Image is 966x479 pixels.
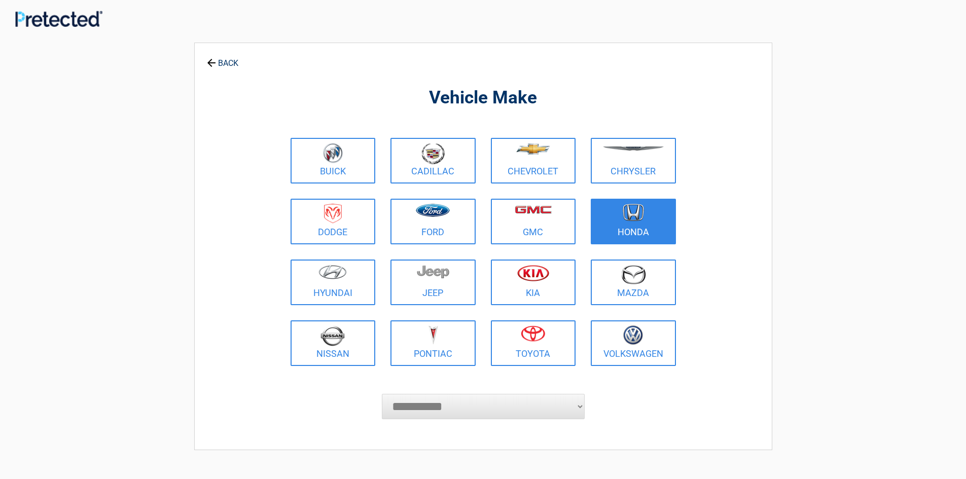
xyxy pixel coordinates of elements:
[291,199,376,244] a: Dodge
[205,50,240,67] a: BACK
[591,199,676,244] a: Honda
[623,204,644,222] img: honda
[515,205,552,214] img: gmc
[390,320,476,366] a: Pontiac
[291,138,376,183] a: Buick
[416,204,450,217] img: ford
[491,199,576,244] a: GMC
[591,320,676,366] a: Volkswagen
[390,138,476,183] a: Cadillac
[318,265,347,279] img: hyundai
[621,265,646,284] img: mazda
[421,143,445,164] img: cadillac
[291,320,376,366] a: Nissan
[324,204,342,224] img: dodge
[491,320,576,366] a: Toyota
[288,86,678,110] h2: Vehicle Make
[591,138,676,183] a: Chrysler
[516,143,550,155] img: chevrolet
[517,265,549,281] img: kia
[521,325,545,342] img: toyota
[15,11,102,26] img: Main Logo
[417,265,449,279] img: jeep
[591,260,676,305] a: Mazda
[491,260,576,305] a: Kia
[323,143,343,163] img: buick
[390,260,476,305] a: Jeep
[602,146,664,151] img: chrysler
[623,325,643,345] img: volkswagen
[320,325,345,346] img: nissan
[491,138,576,183] a: Chevrolet
[291,260,376,305] a: Hyundai
[428,325,438,345] img: pontiac
[390,199,476,244] a: Ford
